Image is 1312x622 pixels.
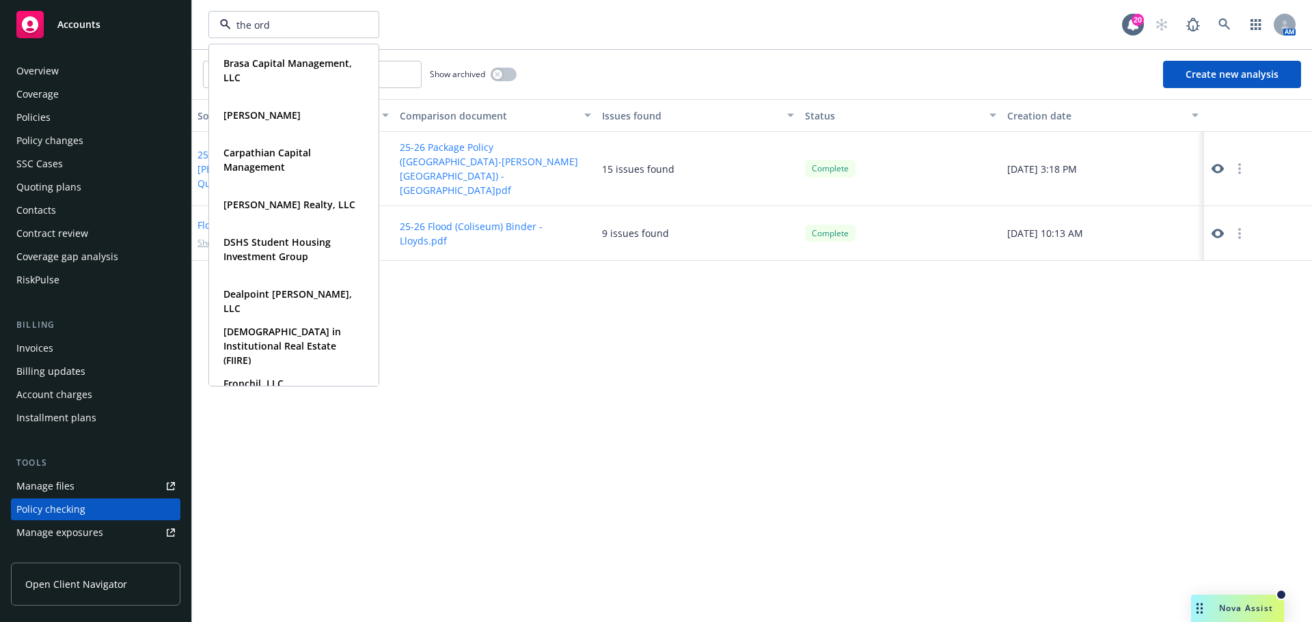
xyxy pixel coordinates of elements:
[16,361,85,382] div: Billing updates
[1007,109,1184,123] div: Creation date
[799,99,1002,132] button: Status
[430,68,485,80] span: Show archived
[16,153,63,175] div: SSC Cases
[400,109,576,123] div: Comparison document
[223,109,301,122] strong: [PERSON_NAME]
[16,246,118,268] div: Coverage gap analysis
[805,160,856,177] div: Complete
[1132,14,1144,26] div: 20
[223,377,284,390] strong: Fronchil, LLC
[57,19,100,30] span: Accounts
[223,325,341,367] strong: [DEMOGRAPHIC_DATA] in Institutional Real Estate (FIIRE)
[1191,595,1284,622] button: Nova Assist
[192,99,394,132] button: Source document
[11,522,180,543] a: Manage exposures
[16,107,51,128] div: Policies
[11,456,180,470] div: Tools
[16,199,56,221] div: Contacts
[11,130,180,152] a: Policy changes
[11,384,180,406] a: Account charges
[16,522,103,543] div: Manage exposures
[1191,595,1208,622] div: Drag to move
[16,545,106,567] div: Manage certificates
[11,246,180,268] a: Coverage gap analysis
[16,498,85,520] div: Policy checking
[602,162,674,176] div: 15 issues found
[16,475,74,497] div: Manage files
[1211,11,1238,38] a: Search
[400,140,591,197] button: 25-26 Package Policy ([GEOGRAPHIC_DATA]-[PERSON_NAME][GEOGRAPHIC_DATA]) - [GEOGRAPHIC_DATA]pdf
[597,99,799,132] button: Issues found
[197,147,389,190] button: 25-26 P&C ([GEOGRAPHIC_DATA] - [PERSON_NAME][GEOGRAPHIC_DATA]) Quote Bound.pdf
[11,361,180,382] a: Billing updates
[1163,61,1301,88] button: Create new analysis
[16,384,92,406] div: Account charges
[11,475,180,497] a: Manage files
[11,153,180,175] a: SSC Cases
[16,176,81,198] div: Quoting plans
[11,337,180,359] a: Invoices
[223,236,331,263] strong: DSHS Student Housing Investment Group
[231,18,351,32] input: Filter by keyword
[16,83,59,105] div: Coverage
[805,109,981,123] div: Status
[11,60,180,82] a: Overview
[16,407,96,429] div: Installment plans
[11,269,180,291] a: RiskPulse
[805,225,856,242] div: Complete
[11,107,180,128] a: Policies
[11,498,180,520] a: Policy checking
[11,407,180,429] a: Installment plans
[394,99,597,132] button: Comparison document
[11,199,180,221] a: Contacts
[16,60,59,82] div: Overview
[11,176,180,198] a: Quoting plans
[16,269,59,291] div: RiskPulse
[197,218,324,232] button: Flood DEF116701243-05.pdf
[16,337,53,359] div: Invoices
[602,109,778,123] div: Issues found
[1002,132,1204,206] div: [DATE] 3:18 PM
[16,223,88,244] div: Contract review
[223,146,311,173] strong: Carpathian Capital Management
[223,57,352,84] strong: Brasa Capital Management, LLC
[11,318,180,332] div: Billing
[25,577,127,591] span: Open Client Navigator
[1219,602,1273,614] span: Nova Assist
[1002,99,1204,132] button: Creation date
[11,83,180,105] a: Coverage
[1179,11,1207,38] a: Report a Bug
[16,130,83,152] div: Policy changes
[602,226,669,240] div: 9 issues found
[197,109,374,123] div: Source document
[197,237,241,249] span: Show more
[223,198,355,211] strong: [PERSON_NAME] Realty, LLC
[11,223,180,244] a: Contract review
[11,5,180,44] a: Accounts
[1002,206,1204,261] div: [DATE] 10:13 AM
[11,545,180,567] a: Manage certificates
[1148,11,1175,38] a: Start snowing
[1242,11,1270,38] a: Switch app
[400,219,591,248] button: 25-26 Flood (Coliseum) Binder - Lloyds.pdf
[223,287,352,315] strong: Dealpoint [PERSON_NAME], LLC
